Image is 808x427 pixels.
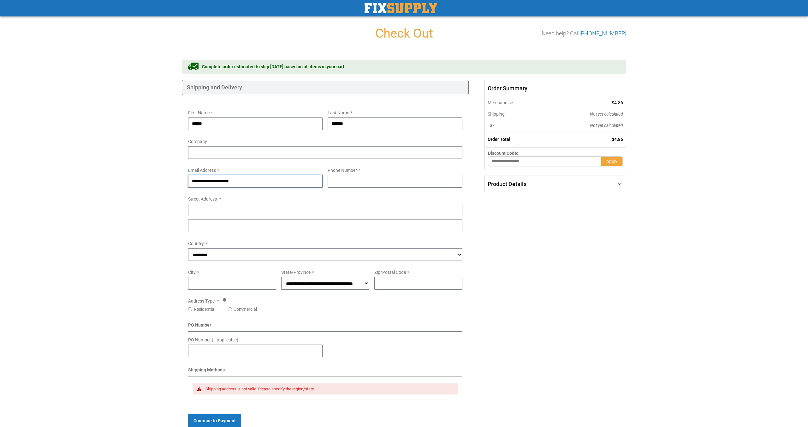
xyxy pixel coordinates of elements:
a: [PHONE_NUMBER] [579,30,626,37]
span: Country [188,241,204,246]
label: Commercial [234,306,257,312]
h3: Need help? Call [542,30,626,37]
span: $4.86 [612,137,623,142]
span: Continue to Payment [193,418,236,423]
span: Email Address [188,168,216,173]
span: Address Type [188,298,215,304]
span: Last Name [328,110,349,115]
span: Shipping [488,111,505,117]
h1: Check Out [182,27,626,40]
img: Fix Industrial Supply [365,3,437,13]
span: Order Summary [484,80,626,97]
strong: Order Total [488,137,510,142]
span: $4.86 [612,100,623,105]
span: City [188,270,196,275]
span: State/Province [281,270,311,275]
span: Not yet calculated [590,111,623,117]
span: Not yet calculated [590,123,623,128]
span: Phone Number [328,168,357,173]
a: store logo [365,3,437,13]
div: PO Number [188,322,462,332]
span: Zip/Postal Code [374,270,406,275]
span: Product Details [488,181,526,187]
span: PO Number (if applicable) [188,337,238,342]
div: Shipping address is not valid. Please specify the region/state. [205,387,451,392]
th: Merchandise [484,97,547,108]
span: First Name [188,110,210,115]
th: Tax [484,120,547,131]
span: Apply [606,159,617,164]
label: Residential [194,306,215,312]
span: Street Address [188,196,217,201]
button: Apply [601,156,623,166]
div: Shipping Methods [188,367,462,376]
div: Shipping and Delivery [182,80,469,95]
span: Complete order estimated to ship [DATE] based on all items in your cart. [202,63,346,70]
span: Discount Code: [488,151,518,156]
span: Company [188,139,207,144]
